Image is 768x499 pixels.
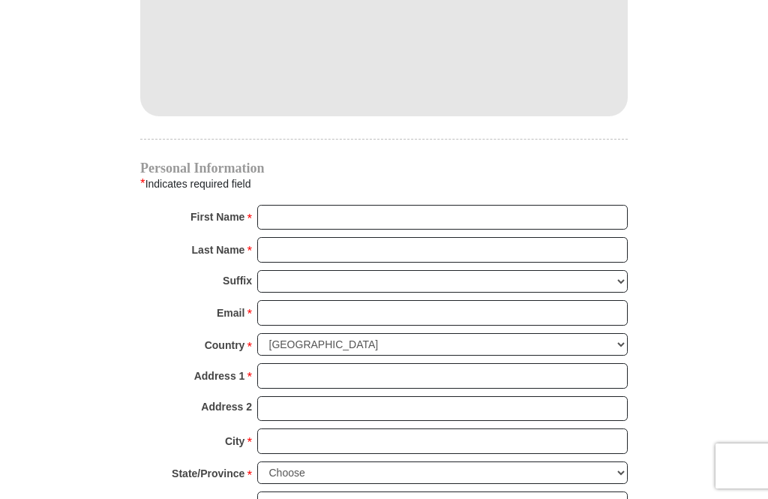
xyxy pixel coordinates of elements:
strong: First Name [190,206,244,227]
div: Indicates required field [140,174,628,194]
strong: Suffix [223,270,252,291]
strong: City [225,431,244,452]
strong: Email [217,302,244,323]
strong: Country [205,335,245,356]
h4: Personal Information [140,162,628,174]
strong: Address 2 [201,396,252,417]
strong: State/Province [172,463,244,484]
strong: Address 1 [194,365,245,386]
strong: Last Name [192,239,245,260]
